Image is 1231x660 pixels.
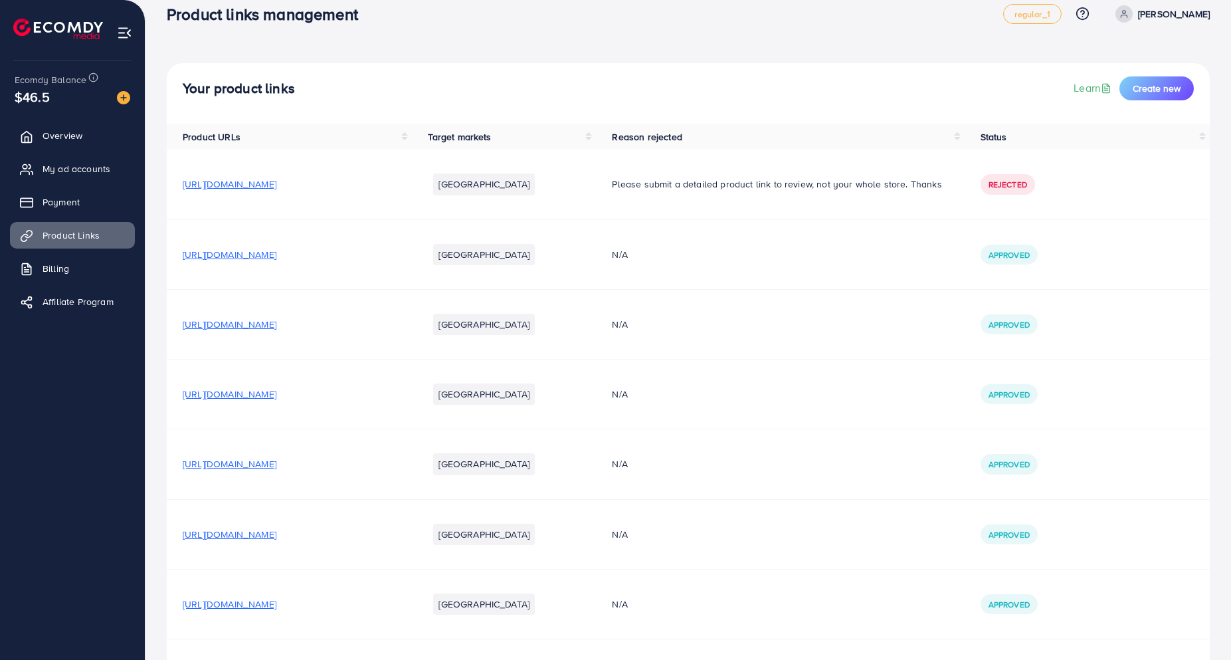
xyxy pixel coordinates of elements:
[1133,82,1181,95] span: Create new
[612,387,627,401] span: N/A
[43,195,80,209] span: Payment
[10,222,135,249] a: Product Links
[433,524,535,545] li: [GEOGRAPHIC_DATA]
[183,387,276,401] span: [URL][DOMAIN_NAME]
[612,248,627,261] span: N/A
[183,457,276,471] span: [URL][DOMAIN_NAME]
[10,189,135,215] a: Payment
[612,528,627,541] span: N/A
[183,177,276,191] span: [URL][DOMAIN_NAME]
[43,262,69,275] span: Billing
[433,594,535,615] li: [GEOGRAPHIC_DATA]
[1110,5,1210,23] a: [PERSON_NAME]
[1119,76,1194,100] button: Create new
[612,318,627,331] span: N/A
[1003,4,1061,24] a: regular_1
[117,91,130,104] img: image
[183,528,276,541] span: [URL][DOMAIN_NAME]
[989,599,1030,610] span: Approved
[15,73,86,86] span: Ecomdy Balance
[612,598,627,611] span: N/A
[433,384,535,405] li: [GEOGRAPHIC_DATA]
[989,529,1030,540] span: Approved
[612,130,682,144] span: Reason rejected
[183,248,276,261] span: [URL][DOMAIN_NAME]
[612,176,948,192] p: Please submit a detailed product link to review, not your whole store. Thanks
[183,598,276,611] span: [URL][DOMAIN_NAME]
[1074,80,1114,96] a: Learn
[989,389,1030,400] span: Approved
[428,130,491,144] span: Target markets
[43,229,100,242] span: Product Links
[10,156,135,182] a: My ad accounts
[1014,10,1050,19] span: regular_1
[43,162,110,175] span: My ad accounts
[43,129,82,142] span: Overview
[117,25,132,41] img: menu
[167,5,369,24] h3: Product links management
[989,459,1030,470] span: Approved
[433,244,535,265] li: [GEOGRAPHIC_DATA]
[989,319,1030,330] span: Approved
[183,318,276,331] span: [URL][DOMAIN_NAME]
[989,179,1027,190] span: Rejected
[1175,600,1221,650] iframe: Chat
[433,314,535,335] li: [GEOGRAPHIC_DATA]
[10,255,135,282] a: Billing
[433,453,535,475] li: [GEOGRAPHIC_DATA]
[433,173,535,195] li: [GEOGRAPHIC_DATA]
[10,288,135,315] a: Affiliate Program
[989,249,1030,261] span: Approved
[10,122,135,149] a: Overview
[43,295,114,308] span: Affiliate Program
[981,130,1007,144] span: Status
[13,19,103,39] img: logo
[183,80,295,97] h4: Your product links
[612,457,627,471] span: N/A
[183,130,240,144] span: Product URLs
[15,87,50,106] span: $46.5
[1138,6,1210,22] p: [PERSON_NAME]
